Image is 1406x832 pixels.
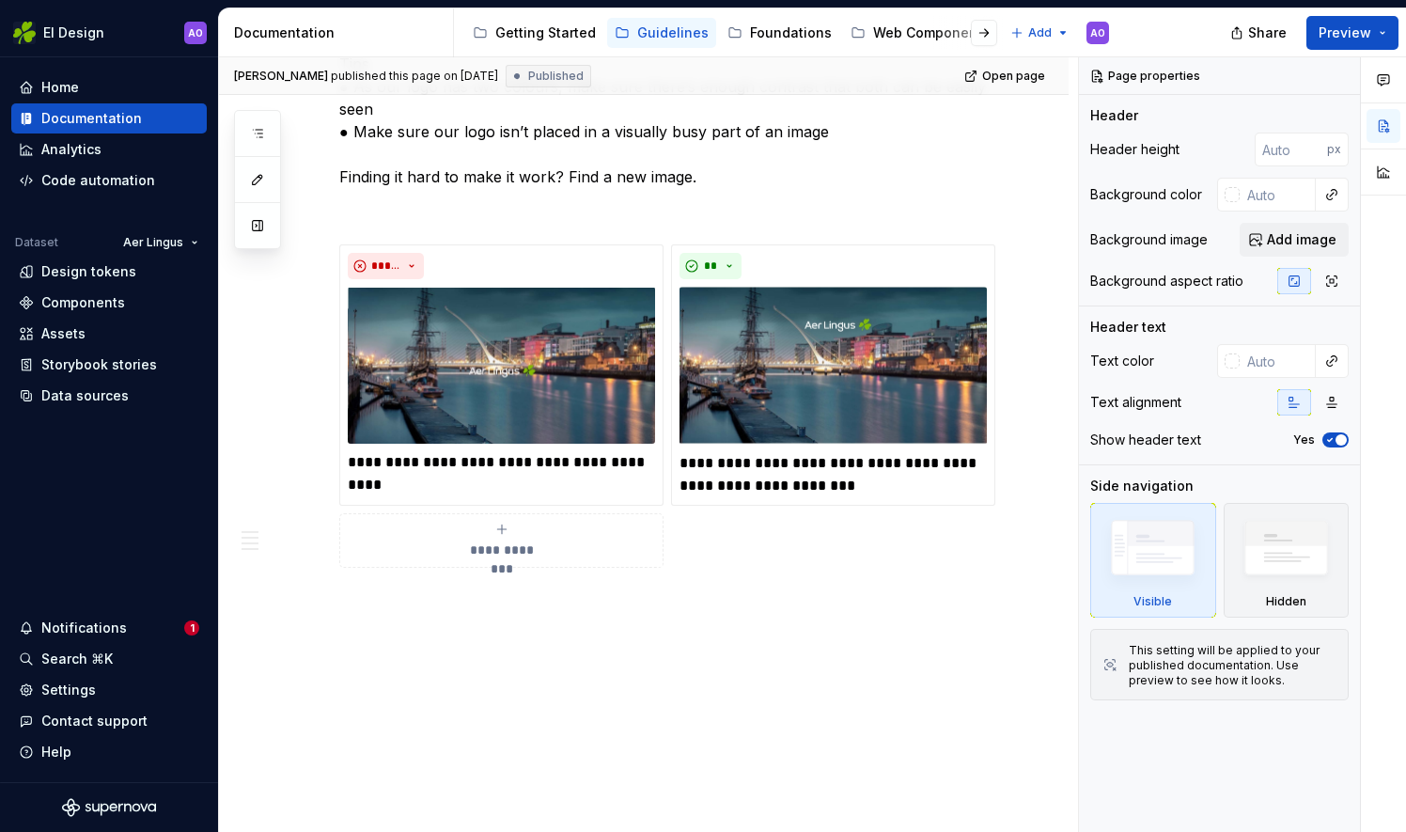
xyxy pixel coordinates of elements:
span: Add image [1267,230,1336,249]
div: Hidden [1266,594,1306,609]
button: Contact support [11,706,207,736]
div: Foundations [750,24,832,42]
a: Home [11,72,207,102]
div: Documentation [234,24,445,42]
div: EI Design [43,24,104,42]
div: Documentation [41,109,142,128]
div: Settings [41,681,96,699]
div: Contact support [41,712,148,730]
a: Getting Started [465,18,603,48]
span: Open page [982,69,1045,84]
div: Getting Started [495,24,596,42]
img: 56b5df98-d96d-4d7e-807c-0afdf3bdaefa.png [13,22,36,44]
div: published this page on [DATE] [331,69,498,84]
div: Dataset [15,235,58,250]
button: Notifications1 [11,613,207,643]
div: Notifications [41,619,127,637]
a: Web Components [843,18,997,48]
div: Background aspect ratio [1090,272,1243,290]
img: 1eeb9c15-e0aa-43f1-970c-40c018369e6d.jpeg [680,287,987,445]
div: Header text [1090,318,1166,337]
a: Documentation [11,103,207,133]
a: Foundations [720,18,839,48]
span: Published [528,69,584,84]
button: Add image [1240,223,1349,257]
a: Components [11,288,207,318]
button: Preview [1306,16,1398,50]
button: Help [11,737,207,767]
div: Text alignment [1090,393,1181,412]
div: Storybook stories [41,355,157,374]
div: Code automation [41,171,155,190]
a: Assets [11,319,207,349]
a: Settings [11,675,207,705]
div: Show header text [1090,431,1201,449]
div: Hidden [1224,503,1350,618]
div: Visible [1133,594,1172,609]
span: Add [1028,25,1052,40]
a: Design tokens [11,257,207,287]
button: EI DesignAO [4,12,214,53]
div: Design tokens [41,262,136,281]
div: Visible [1090,503,1216,618]
p: px [1327,142,1341,157]
div: Header [1090,106,1138,125]
span: Aer Lingus [123,235,183,250]
a: Code automation [11,165,207,196]
a: Data sources [11,381,207,411]
div: Background color [1090,185,1202,204]
input: Auto [1240,344,1316,378]
div: AO [188,25,203,40]
div: Data sources [41,386,129,405]
div: Help [41,743,71,761]
a: Guidelines [607,18,716,48]
div: Components [41,293,125,312]
div: Text color [1090,352,1154,370]
a: Analytics [11,134,207,165]
div: Side navigation [1090,477,1194,495]
input: Auto [1255,133,1327,166]
div: AO [1090,25,1105,40]
button: Share [1221,16,1299,50]
p: Tips ● As our logo has two colours, make sure there’s enough contrast that both can be easily see... [339,53,993,188]
svg: Supernova Logo [62,798,156,817]
span: Share [1248,24,1287,42]
div: Header height [1090,140,1179,159]
img: 48598dd6-da3f-41c6-a8e1-b633e8b66348.jpeg [348,287,655,444]
div: Assets [41,324,86,343]
div: This setting will be applied to your published documentation. Use preview to see how it looks. [1129,643,1336,688]
input: Auto [1240,178,1316,212]
span: Preview [1319,24,1371,42]
div: Home [41,78,79,97]
button: Search ⌘K [11,644,207,674]
div: Guidelines [637,24,709,42]
div: Page tree [465,14,1001,52]
label: Yes [1293,432,1315,447]
div: Analytics [41,140,102,159]
button: Add [1005,20,1075,46]
a: Storybook stories [11,350,207,380]
a: Open page [959,63,1054,89]
button: Aer Lingus [115,229,207,256]
div: Web Components [873,24,990,42]
span: [PERSON_NAME] [234,69,328,84]
div: Search ⌘K [41,650,113,668]
span: 1 [184,620,199,636]
div: Background image [1090,230,1208,249]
